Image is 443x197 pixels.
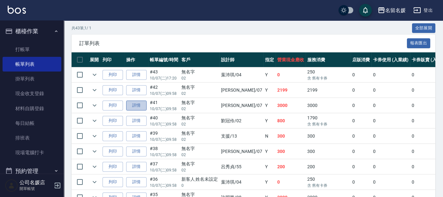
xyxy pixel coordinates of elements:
h5: 公司名媛店 [19,179,52,186]
th: 營業現金應收 [276,52,306,67]
span: 訂單列表 [79,40,407,47]
p: 02 [181,137,218,142]
button: expand row [90,162,99,171]
td: Y [264,159,276,174]
a: 詳情 [126,101,147,110]
a: 詳情 [126,162,147,172]
td: 0 [371,129,410,144]
td: 0 [371,175,410,190]
a: 材料自購登錄 [3,101,61,116]
td: 0 [351,129,372,144]
td: 0 [351,175,372,190]
a: 排班表 [3,131,61,145]
th: 店販消費 [351,52,372,67]
td: Y [264,98,276,113]
th: 設計師 [219,52,264,67]
p: 含 舊有卡券 [307,183,349,188]
a: 詳情 [126,85,147,95]
td: 0 [351,113,372,128]
p: 10/07 (二) 09:58 [150,91,178,96]
td: 0 [371,67,410,82]
th: 卡券使用 (入業績) [371,52,410,67]
a: 詳情 [126,147,147,156]
th: 客戶 [180,52,220,67]
td: 0 [351,144,372,159]
img: Logo [8,6,26,14]
button: expand row [90,101,99,110]
p: 10/07 (二) 09:58 [150,121,178,127]
td: 0 [276,67,306,82]
td: 2199 [306,83,350,98]
a: 詳情 [126,116,147,126]
td: [PERSON_NAME] /07 [219,144,264,159]
button: 全部展開 [412,23,436,33]
a: 報表匯出 [407,40,431,46]
td: 0 [351,159,372,174]
p: 02 [181,152,218,158]
div: 無名字 [181,145,218,152]
th: 列印 [101,52,125,67]
p: 10/07 (二) 17:20 [150,75,178,81]
td: N [264,129,276,144]
div: 無名字 [181,115,218,121]
p: 10/07 (二) 09:58 [150,152,178,158]
td: #37 [148,159,180,174]
a: 詳情 [126,177,147,187]
a: 打帳單 [3,42,61,57]
td: 250 [306,175,350,190]
td: #42 [148,83,180,98]
button: 登出 [411,4,435,16]
td: 0 [371,144,410,159]
td: 0 [276,175,306,190]
div: 無名字 [181,99,218,106]
th: 操作 [125,52,148,67]
td: 200 [306,159,350,174]
td: 800 [276,113,306,128]
td: #39 [148,129,180,144]
td: 300 [276,129,306,144]
button: expand row [90,85,99,95]
td: #38 [148,144,180,159]
div: 無名字 [181,161,218,167]
button: expand row [90,70,99,80]
td: Y [264,175,276,190]
div: 無名字 [181,84,218,91]
button: 列印 [103,177,123,187]
td: Y [264,83,276,98]
img: Person [5,179,18,192]
div: 無名字 [181,69,218,75]
button: 櫃檯作業 [3,23,61,40]
td: 0 [351,67,372,82]
td: #36 [148,175,180,190]
p: 02 [181,75,218,81]
td: 3000 [306,98,350,113]
td: [PERSON_NAME] /07 [219,83,264,98]
a: 詳情 [126,131,147,141]
button: expand row [90,116,99,125]
td: 劉冠伶 /02 [219,113,264,128]
p: 02 [181,91,218,96]
p: 02 [181,106,218,112]
button: expand row [90,131,99,141]
td: 0 [351,98,372,113]
td: [PERSON_NAME] /07 [219,98,264,113]
a: 現場電腦打卡 [3,145,61,160]
p: 02 [181,167,218,173]
button: expand row [90,177,99,187]
td: 支援 /13 [219,129,264,144]
td: 0 [351,83,372,98]
a: 帳單列表 [3,57,61,72]
button: save [359,4,372,17]
p: 含 舊有卡券 [307,121,349,127]
td: 葉沛琪 /04 [219,67,264,82]
td: 0 [371,113,410,128]
button: 列印 [103,70,123,80]
button: expand row [90,147,99,156]
div: 名留名媛 [385,6,406,14]
div: 新客人 姓名未設定 [181,176,218,183]
p: 10/07 (二) 09:58 [150,183,178,188]
td: Y [264,67,276,82]
p: 10/07 (二) 09:58 [150,167,178,173]
th: 展開 [88,52,101,67]
td: 0 [371,98,410,113]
